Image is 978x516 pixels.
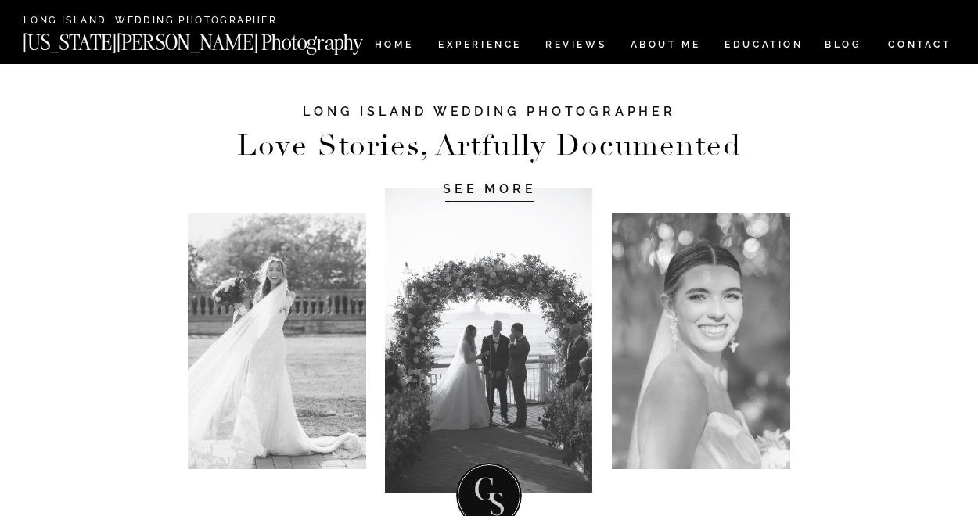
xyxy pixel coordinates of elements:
a: Experience [438,40,520,53]
a: BLOG [825,40,862,53]
a: Long Island Wedding Photographer [23,16,282,27]
a: SEE MORE [415,181,564,196]
a: ABOUT ME [630,40,701,53]
h2: Love Stories, Artfully Documented [221,134,758,159]
h1: LONG ISLAND WEDDING PHOTOGRAPHEr [284,103,695,134]
a: EDUCATION [723,40,805,53]
a: REVIEWS [545,40,604,53]
a: [US_STATE][PERSON_NAME] Photography [23,32,415,45]
a: CONTACT [887,36,952,53]
a: HOME [372,40,416,53]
